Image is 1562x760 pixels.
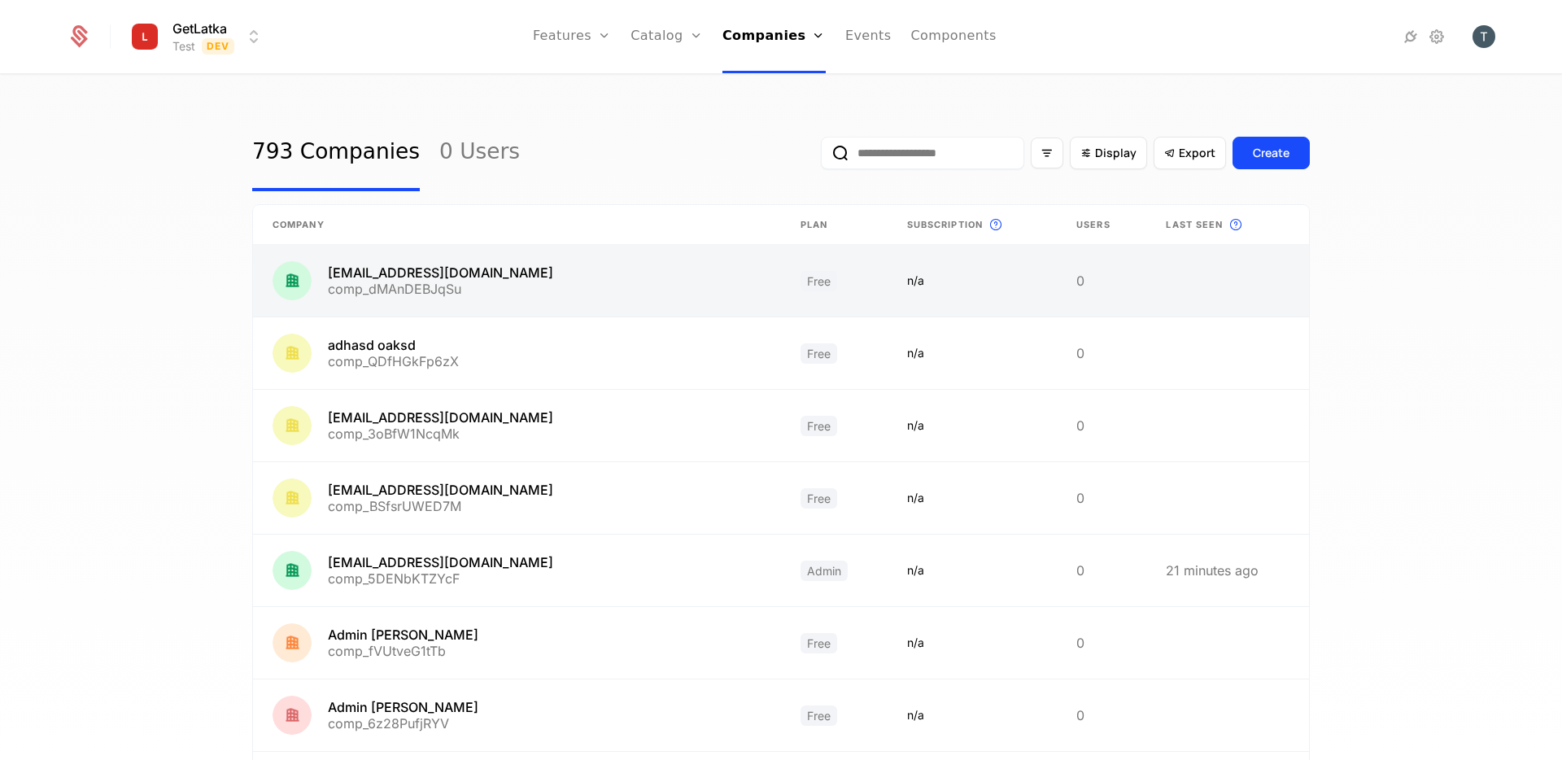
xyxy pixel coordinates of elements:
[907,218,983,232] span: Subscription
[781,205,888,245] th: Plan
[1473,25,1495,48] img: Tsovak Harutyunyan
[1095,145,1137,161] span: Display
[1401,27,1420,46] a: Integrations
[172,38,195,55] div: Test
[172,19,227,38] span: GetLatka
[202,38,235,55] span: Dev
[1166,218,1223,232] span: Last seen
[1427,27,1446,46] a: Settings
[1154,137,1226,169] button: Export
[1233,137,1310,169] button: Create
[1179,145,1215,161] span: Export
[1031,138,1063,168] button: Filter options
[253,205,781,245] th: Company
[125,17,164,56] img: GetLatka
[439,115,520,191] a: 0 Users
[1253,145,1289,161] div: Create
[1070,137,1147,169] button: Display
[252,115,420,191] a: 793 Companies
[1057,205,1146,245] th: Users
[1473,25,1495,48] button: Open user button
[130,19,264,55] button: Select environment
